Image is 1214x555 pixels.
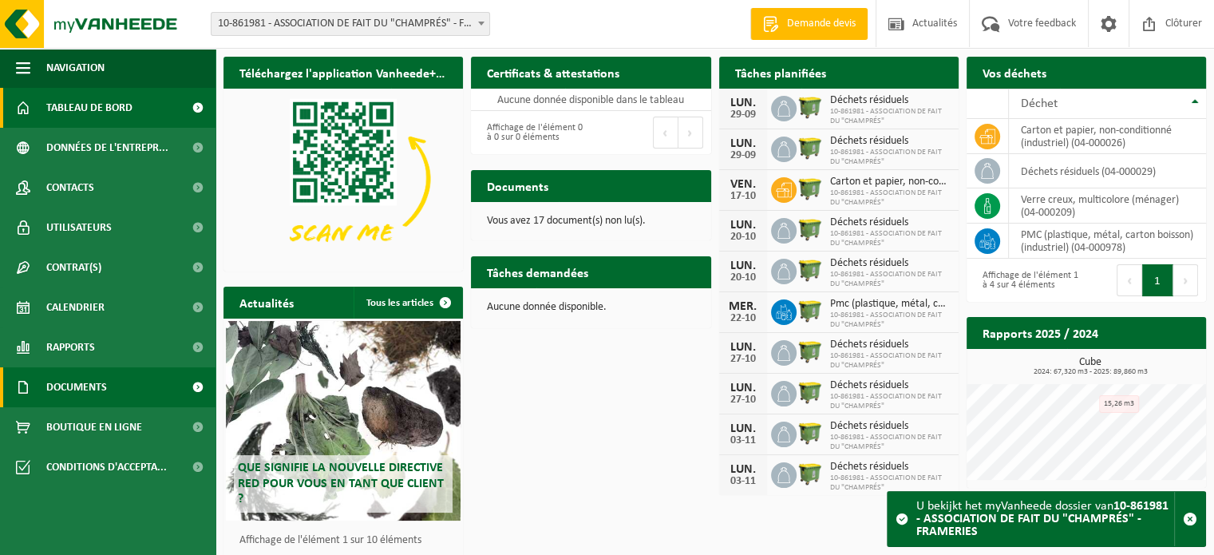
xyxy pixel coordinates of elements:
a: Que signifie la nouvelle directive RED pour vous en tant que client ? [226,321,461,521]
a: Tous les articles [354,287,461,319]
div: 03-11 [727,476,759,487]
span: Pmc (plastique, métal, carton boisson) (industriel) [830,298,951,311]
span: 10-861981 - ASSOCIATION DE FAIT DU "CHAMPRÉS" - FRAMERIES [212,13,489,35]
img: WB-1100-HPE-GN-51 [797,338,824,365]
strong: 10-861981 - ASSOCIATION DE FAIT DU "CHAMPRÉS" - FRAMERIES [916,500,1169,538]
span: 10-861981 - ASSOCIATION DE FAIT DU "CHAMPRÉS" - FRAMERIES [211,12,490,36]
span: Conditions d'accepta... [46,447,167,487]
div: LUN. [727,463,759,476]
img: WB-1100-HPE-GN-50 [797,460,824,487]
td: carton et papier, non-conditionné (industriel) (04-000026) [1009,119,1206,154]
div: LUN. [727,137,759,150]
span: 10-861981 - ASSOCIATION DE FAIT DU "CHAMPRÉS" [830,188,951,208]
span: 10-861981 - ASSOCIATION DE FAIT DU "CHAMPRÉS" [830,311,951,330]
img: Download de VHEPlus App [223,89,463,268]
img: WB-1100-HPE-GN-50 [797,379,824,406]
img: WB-1100-HPE-GN-51 [797,93,824,121]
span: Déchets résiduels [830,135,951,148]
div: LUN. [727,97,759,109]
h2: Rapports 2025 / 2024 [967,317,1114,348]
img: WB-1100-HPE-GN-50 [797,175,824,202]
span: Documents [46,367,107,407]
span: Déchets résiduels [830,216,951,229]
span: Déchet [1021,97,1058,110]
div: 20-10 [727,272,759,283]
div: LUN. [727,382,759,394]
h2: Documents [471,170,564,201]
td: verre creux, multicolore (ménager) (04-000209) [1009,188,1206,224]
span: 10-861981 - ASSOCIATION DE FAIT DU "CHAMPRÉS" [830,107,951,126]
img: WB-1100-HPE-GN-50 [797,297,824,324]
div: 15,26 m3 [1099,395,1139,413]
span: Carton et papier, non-conditionné (industriel) [830,176,951,188]
span: 10-861981 - ASSOCIATION DE FAIT DU "CHAMPRÉS" [830,392,951,411]
span: Contacts [46,168,94,208]
button: Next [1173,264,1198,296]
p: Aucune donnée disponible. [487,302,694,313]
p: Vous avez 17 document(s) non lu(s). [487,216,694,227]
span: Données de l'entrepr... [46,128,168,168]
div: LUN. [727,341,759,354]
h3: Cube [975,357,1206,376]
span: Boutique en ligne [46,407,142,447]
h2: Tâches demandées [471,256,604,287]
span: 10-861981 - ASSOCIATION DE FAIT DU "CHAMPRÉS" [830,148,951,167]
span: 2024: 67,320 m3 - 2025: 89,860 m3 [975,368,1206,376]
h2: Vos déchets [967,57,1062,88]
img: WB-1100-HPE-GN-50 [797,256,824,283]
div: U bekijkt het myVanheede dossier van [916,492,1174,546]
span: Demande devis [783,16,860,32]
span: Navigation [46,48,105,88]
span: Déchets résiduels [830,379,951,392]
a: Consulter les rapports [1067,348,1204,380]
div: 29-09 [727,150,759,161]
h2: Actualités [223,287,310,318]
div: LUN. [727,219,759,232]
div: 27-10 [727,354,759,365]
div: LUN. [727,422,759,435]
td: Aucune donnée disponible dans le tableau [471,89,710,111]
span: Que signifie la nouvelle directive RED pour vous en tant que client ? [238,462,444,505]
span: Déchets résiduels [830,257,951,270]
div: LUN. [727,260,759,272]
button: Next [678,117,703,149]
h2: Tâches planifiées [719,57,842,88]
div: 22-10 [727,313,759,324]
td: PMC (plastique, métal, carton boisson) (industriel) (04-000978) [1009,224,1206,259]
span: Déchets résiduels [830,420,951,433]
div: VEN. [727,178,759,191]
div: MER. [727,300,759,313]
span: Calendrier [46,287,105,327]
a: Demande devis [750,8,868,40]
img: WB-1100-HPE-GN-51 [797,419,824,446]
span: 10-861981 - ASSOCIATION DE FAIT DU "CHAMPRÉS" [830,270,951,289]
div: Affichage de l'élément 1 à 4 sur 4 éléments [975,263,1078,298]
span: Tableau de bord [46,88,132,128]
img: WB-1100-HPE-GN-50 [797,134,824,161]
h2: Certificats & attestations [471,57,635,88]
span: Rapports [46,327,95,367]
img: WB-1100-HPE-GN-51 [797,216,824,243]
span: Contrat(s) [46,248,101,287]
button: Previous [653,117,678,149]
div: 17-10 [727,191,759,202]
div: 29-09 [727,109,759,121]
p: Affichage de l'élément 1 sur 10 éléments [239,535,455,546]
span: 10-861981 - ASSOCIATION DE FAIT DU "CHAMPRÉS" [830,433,951,452]
button: Previous [1117,264,1142,296]
div: 03-11 [727,435,759,446]
h2: Téléchargez l'application Vanheede+ maintenant! [223,57,463,88]
span: Déchets résiduels [830,461,951,474]
span: 10-861981 - ASSOCIATION DE FAIT DU "CHAMPRÉS" [830,351,951,371]
span: 10-861981 - ASSOCIATION DE FAIT DU "CHAMPRÉS" [830,229,951,248]
div: Affichage de l'élément 0 à 0 sur 0 éléments [479,115,583,150]
span: Déchets résiduels [830,339,951,351]
button: 1 [1142,264,1173,296]
span: Utilisateurs [46,208,112,248]
div: 20-10 [727,232,759,243]
span: Déchets résiduels [830,94,951,107]
td: déchets résiduels (04-000029) [1009,154,1206,188]
div: 27-10 [727,394,759,406]
span: 10-861981 - ASSOCIATION DE FAIT DU "CHAMPRÉS" [830,474,951,493]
